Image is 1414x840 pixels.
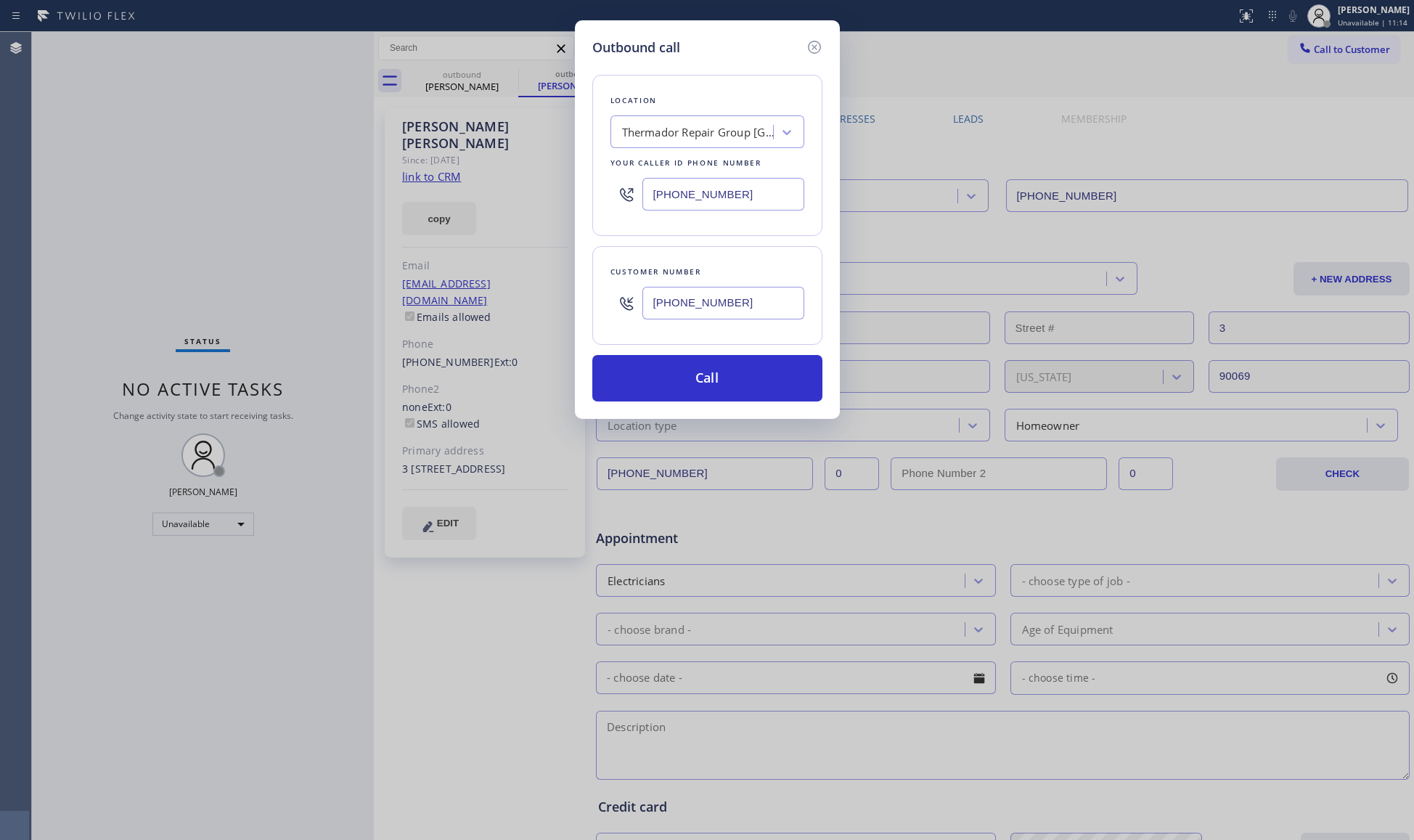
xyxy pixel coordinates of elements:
[610,93,804,108] div: Location
[592,355,822,401] button: Call
[610,155,804,171] div: Your caller id phone number
[610,264,804,280] div: Customer number
[622,124,775,141] div: Thermador Repair Group [GEOGRAPHIC_DATA]
[592,38,680,57] h5: Outbound call
[642,178,804,211] input: (123) 456-7890
[642,287,804,319] input: (123) 456-7890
